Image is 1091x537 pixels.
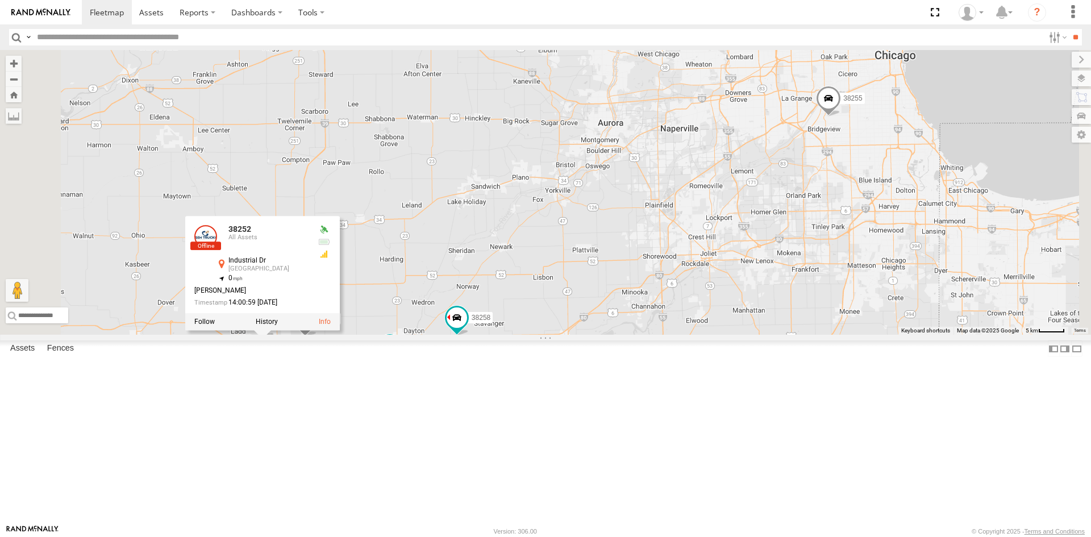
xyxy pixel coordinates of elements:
[1044,29,1069,45] label: Search Filter Options
[317,238,331,247] div: No voltage information received from this device.
[194,287,308,294] div: [PERSON_NAME]
[6,526,59,537] a: Visit our Website
[228,265,308,272] div: [GEOGRAPHIC_DATA]
[494,528,537,535] div: Version: 306.00
[194,299,308,306] div: Date/time of location update
[1074,328,1086,333] a: Terms (opens in new tab)
[319,318,331,326] a: View Asset Details
[228,257,308,264] div: Industrial Dr
[5,341,40,357] label: Assets
[194,318,215,326] label: Realtime tracking of Asset
[843,94,862,102] span: 38255
[957,327,1019,334] span: Map data ©2025 Google
[228,224,251,234] a: 38252
[24,29,33,45] label: Search Query
[955,4,988,21] div: Joann Gibson
[6,279,28,302] button: Drag Pegman onto the map to open Street View
[41,341,80,357] label: Fences
[472,314,490,322] span: 38258
[6,108,22,124] label: Measure
[1028,3,1046,22] i: ?
[901,327,950,335] button: Keyboard shortcuts
[1071,340,1082,357] label: Hide Summary Table
[317,249,331,259] div: GSM Signal = 3
[6,71,22,87] button: Zoom out
[972,528,1085,535] div: © Copyright 2025 -
[228,274,243,282] span: 0
[6,56,22,71] button: Zoom in
[11,9,70,16] img: rand-logo.svg
[194,225,217,248] a: View Asset Details
[317,225,331,234] div: Valid GPS Fix
[6,87,22,102] button: Zoom Home
[1022,327,1068,335] button: Map Scale: 5 km per 43 pixels
[1026,327,1038,334] span: 5 km
[1048,340,1059,357] label: Dock Summary Table to the Left
[1072,127,1091,143] label: Map Settings
[256,318,278,326] label: View Asset History
[1059,340,1071,357] label: Dock Summary Table to the Right
[228,234,308,241] div: All Assets
[1025,528,1085,535] a: Terms and Conditions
